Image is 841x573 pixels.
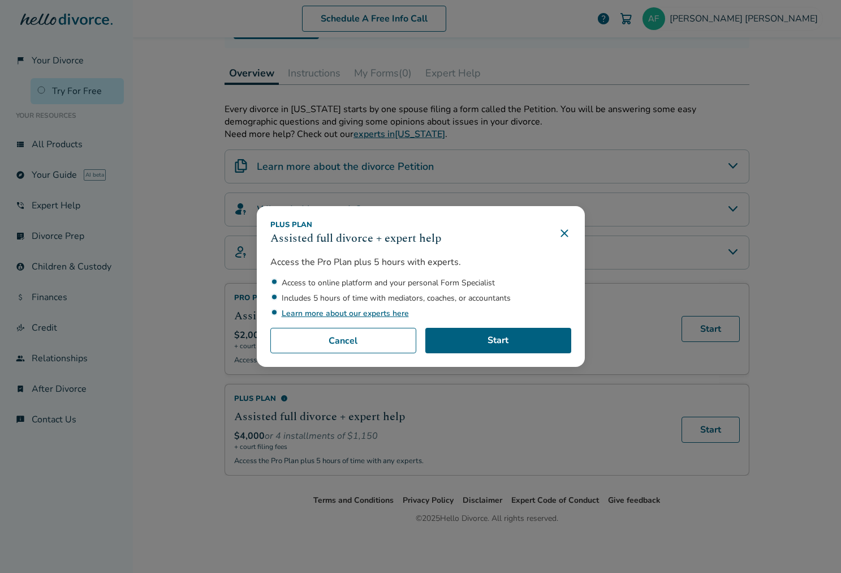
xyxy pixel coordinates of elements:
li: Includes 5 hours of time with mediators, coaches, or accountants [282,293,571,303]
li: Access to online platform and your personal Form Specialist [282,277,571,288]
h3: Assisted full divorce + expert help [270,230,441,247]
iframe: Chat Widget [784,519,841,573]
div: Plus Plan [270,220,441,230]
p: Access the Pro Plan plus 5 hours with experts. [270,256,571,268]
a: Start [425,328,571,354]
a: Learn more about our experts here [282,308,409,319]
button: Cancel [270,328,416,354]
